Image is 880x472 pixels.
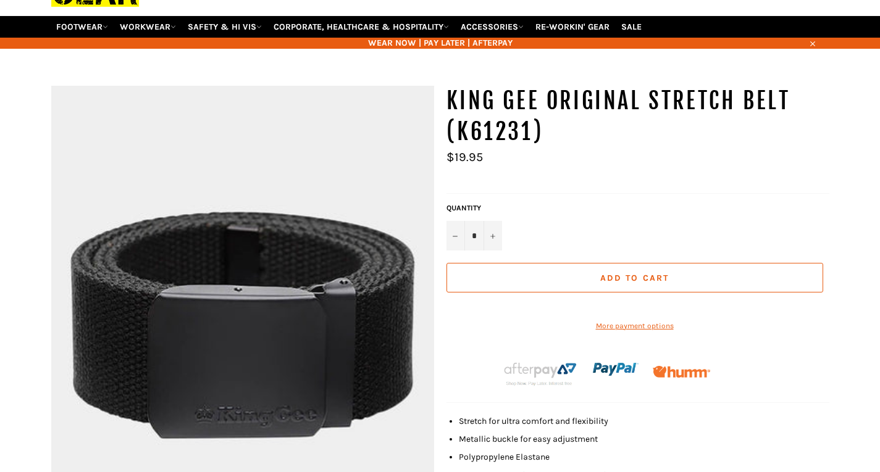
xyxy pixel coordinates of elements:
img: Humm_core_logo_RGB-01_300x60px_small_195d8312-4386-4de7-b182-0ef9b6303a37.png [653,366,710,378]
a: WORKWEAR [115,16,181,38]
li: Stretch for ultra comfort and flexibility [459,415,829,427]
a: SAFETY & HI VIS [183,16,267,38]
button: Reduce item quantity by one [446,221,465,250]
img: Afterpay-Logo-on-dark-bg_large.png [502,360,579,386]
li: Metallic buckle for easy adjustment [459,433,829,445]
label: Quantity [446,203,502,213]
li: Polypropylene Elastane [459,451,829,463]
span: WEAR NOW | PAY LATER | AFTERPAY [51,37,829,49]
a: FOOTWEAR [51,16,113,38]
a: ACCESSORIES [456,16,529,38]
span: Add to Cart [600,273,669,283]
span: $19.95 [446,150,483,164]
button: Increase item quantity by one [484,221,502,250]
a: SALE [616,16,647,38]
h1: KING GEE Original Stretch Belt (K61231) [446,86,829,147]
a: More payment options [446,321,823,331]
button: Add to Cart [446,263,823,292]
a: CORPORATE, HEALTHCARE & HOSPITALITY [269,16,454,38]
img: paypal.png [593,346,639,392]
a: RE-WORKIN' GEAR [530,16,614,38]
